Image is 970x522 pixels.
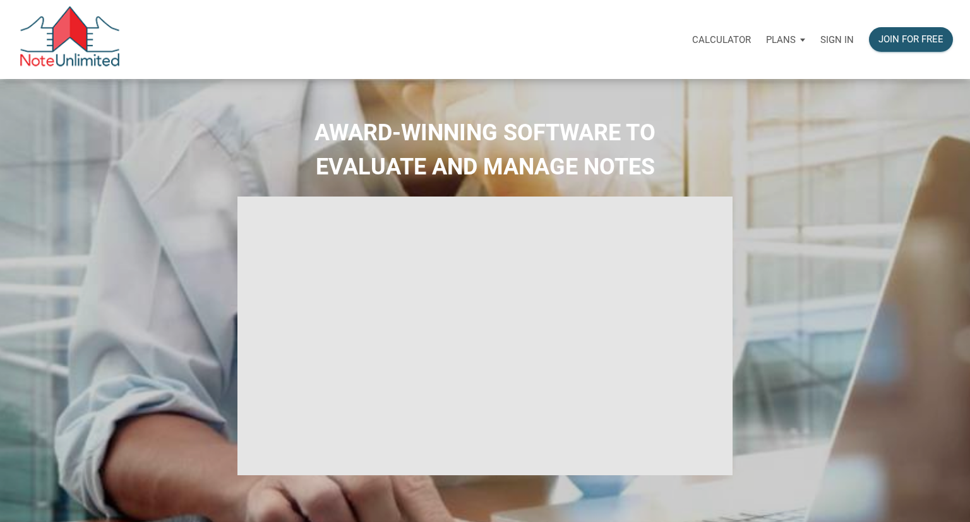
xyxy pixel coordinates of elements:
a: Sign in [813,20,861,59]
a: Join for free [861,20,961,59]
button: Join for free [869,27,953,52]
p: Plans [766,34,796,46]
div: Join for free [878,32,943,47]
a: Calculator [685,20,758,59]
h2: AWARD-WINNING SOFTWARE TO EVALUATE AND MANAGE NOTES [9,116,961,184]
p: Sign in [820,34,854,46]
button: Plans [758,21,813,59]
iframe: NoteUnlimited [237,197,732,475]
p: Calculator [692,34,751,46]
a: Plans [758,20,813,59]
